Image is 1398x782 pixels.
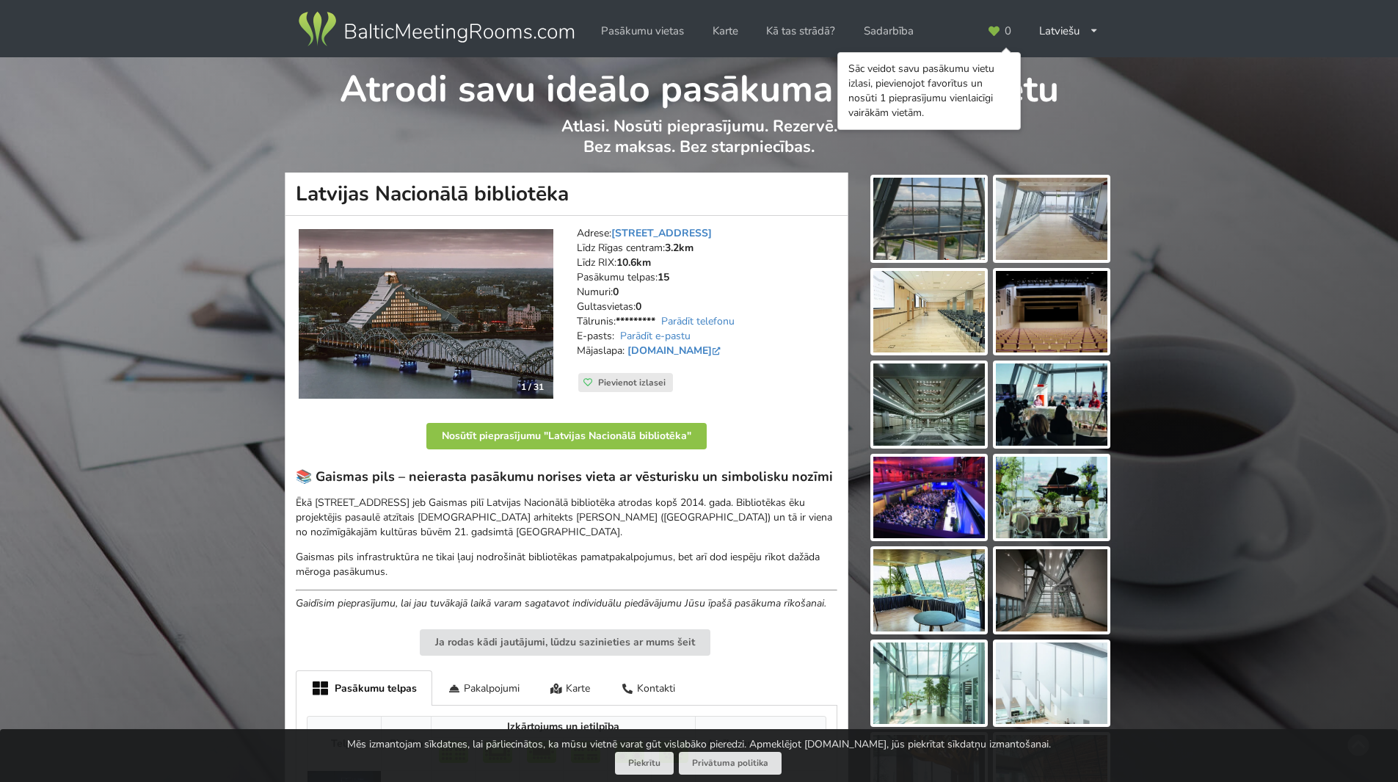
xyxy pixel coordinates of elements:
[873,642,985,725] img: Latvijas Nacionālā bibliotēka | Rīga | Pasākumu vieta - galerijas bilde
[756,17,845,46] a: Kā tas strādā?
[679,752,782,775] a: Privātuma politika
[285,57,1113,113] h1: Atrodi savu ideālo pasākuma norises vietu
[285,116,1113,173] p: Atlasi. Nosūti pieprasījumu. Rezervē. Bez maksas. Bez starpniecības.
[296,550,837,579] p: Gaismas pils infrastruktūra ne tikai ļauj nodrošināt bibliotēkas pamatpakalpojumus, bet arī dod i...
[1005,26,1011,37] span: 0
[615,752,674,775] button: Piekrītu
[873,457,985,539] img: Latvijas Nacionālā bibliotēka | Rīga | Pasākumu vieta - galerijas bilde
[577,226,837,373] address: Adrese: Līdz Rīgas centram: Līdz RIX: Pasākumu telpas: Numuri: Gultasvietas: Tālrunis: E-pasts: M...
[605,670,691,705] div: Kontakti
[299,229,553,399] img: Konferenču centrs | Rīga | Latvijas Nacionālā bibliotēka
[996,363,1107,446] img: Latvijas Nacionālā bibliotēka | Rīga | Pasākumu vieta - galerijas bilde
[665,241,693,255] strong: 3.2km
[381,717,431,771] th: Platība
[853,17,924,46] a: Sadarbība
[702,17,749,46] a: Karte
[620,329,691,343] a: Parādīt e-pastu
[535,670,606,705] div: Karte
[420,629,710,656] button: Ja rodas kādi jautājumi, lūdzu sazinieties ar mums šeit
[848,62,1010,120] div: Sāc veidot savu pasākumu vietu izlasi, pievienojot favorītus un nosūti 1 pieprasījumu vienlaicīgi...
[296,9,577,50] img: Baltic Meeting Rooms
[296,670,432,706] div: Pasākumu telpas
[873,178,985,260] img: Latvijas Nacionālā bibliotēka | Rīga | Pasākumu vieta - galerijas bilde
[627,344,724,358] a: [DOMAIN_NAME]
[296,596,826,610] em: Gaidīsim pieprasījumu, lai jau tuvākajā laikā varam sagatavot individuālu piedāvājumu Jūsu īpašā ...
[598,377,666,388] span: Pievienot izlasei
[661,314,735,328] a: Parādīt telefonu
[611,226,712,240] a: [STREET_ADDRESS]
[296,468,837,485] h3: 📚 Gaismas pils – neierasta pasākumu norises vieta ar vēsturisku un simbolisku nozīmi
[296,496,837,540] p: Ēkā [STREET_ADDRESS] jeb Gaismas pilī Latvijas Nacionālā bibliotēka atrodas kopš 2014. gada. Bibl...
[307,717,381,771] th: Telpa
[996,457,1107,539] img: Latvijas Nacionālā bibliotēka | Rīga | Pasākumu vieta - galerijas bilde
[431,717,695,738] th: Izkārtojums un ietilpība
[873,363,985,446] img: Latvijas Nacionālā bibliotēka | Rīga | Pasākumu vieta - galerijas bilde
[658,270,669,284] strong: 15
[1029,17,1109,46] div: Latviešu
[996,549,1107,631] img: Latvijas Nacionālā bibliotēka | Rīga | Pasākumu vieta - galerijas bilde
[996,642,1107,725] img: Latvijas Nacionālā bibliotēka | Rīga | Pasākumu vieta - galerijas bilde
[873,271,985,353] img: Latvijas Nacionālā bibliotēka | Rīga | Pasākumu vieta - galerijas bilde
[996,178,1107,260] img: Latvijas Nacionālā bibliotēka | Rīga | Pasākumu vieta - galerijas bilde
[426,423,707,449] button: Nosūtīt pieprasījumu "Latvijas Nacionālā bibliotēka"
[636,300,641,314] strong: 0
[512,376,553,398] div: 1 / 31
[285,173,848,216] h1: Latvijas Nacionālā bibliotēka
[432,670,535,705] div: Pakalpojumi
[695,717,826,771] th: Aprīkojums un galerija
[613,285,619,299] strong: 0
[873,549,985,631] img: Latvijas Nacionālā bibliotēka | Rīga | Pasākumu vieta - galerijas bilde
[616,256,651,269] strong: 10.6km
[591,17,694,46] a: Pasākumu vietas
[299,229,553,399] a: Konferenču centrs | Rīga | Latvijas Nacionālā bibliotēka 1 / 31
[996,271,1107,353] img: Latvijas Nacionālā bibliotēka | Rīga | Pasākumu vieta - galerijas bilde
